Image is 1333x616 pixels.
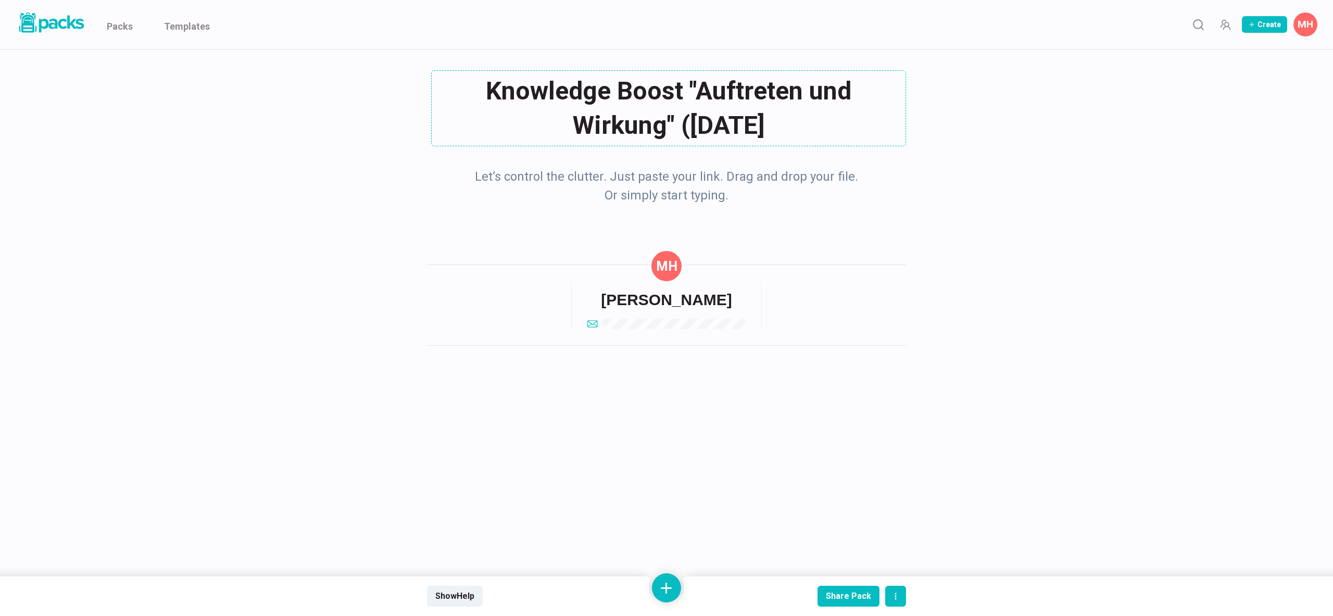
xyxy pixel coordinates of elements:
img: Packs logo [16,10,86,35]
a: email [587,317,746,330]
a: Packs logo [16,10,86,39]
button: Matthias Herzberg [1293,12,1317,36]
button: Manage Team Invites [1215,14,1236,35]
div: Share Pack [826,591,871,601]
h6: [PERSON_NAME] [601,291,732,309]
button: actions [885,586,906,607]
button: Share Pack [818,586,879,607]
div: Matthias Herzberg [656,249,677,283]
textarea: Knowledge Boost "Auftreten und Wirkung" ([DATE] [431,70,906,146]
button: ShowHelp [427,586,483,607]
button: Create Pack [1242,16,1287,33]
p: Let’s control the clutter. Just paste your link. Drag and drop your file. Or simply start typing. [471,167,862,205]
button: Search [1188,14,1209,35]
